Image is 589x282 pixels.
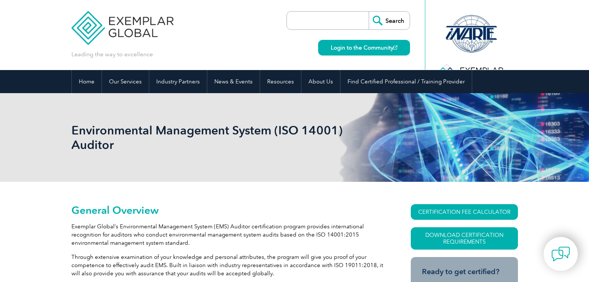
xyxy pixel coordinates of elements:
[301,70,340,93] a: About Us
[102,70,149,93] a: Our Services
[207,70,260,93] a: News & Events
[340,70,472,93] a: Find Certified Professional / Training Provider
[551,245,570,263] img: contact-chat.png
[71,222,384,247] p: Exemplar Global’s Environmental Management System (EMS) Auditor certification program provides in...
[72,70,102,93] a: Home
[411,204,518,220] a: CERTIFICATION FEE CALCULATOR
[260,70,301,93] a: Resources
[369,12,410,29] input: Search
[149,70,207,93] a: Industry Partners
[411,227,518,250] a: Download Certification Requirements
[71,123,357,152] h1: Environmental Management System (ISO 14001) Auditor
[393,45,397,50] img: open_square.png
[71,204,384,216] h2: General Overview
[71,50,153,58] p: Leading the way to excellence
[422,267,507,276] h3: Ready to get certified?
[318,40,410,56] a: Login to the Community
[71,253,384,278] p: Through extensive examination of your knowledge and personal attributes, the program will give yo...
